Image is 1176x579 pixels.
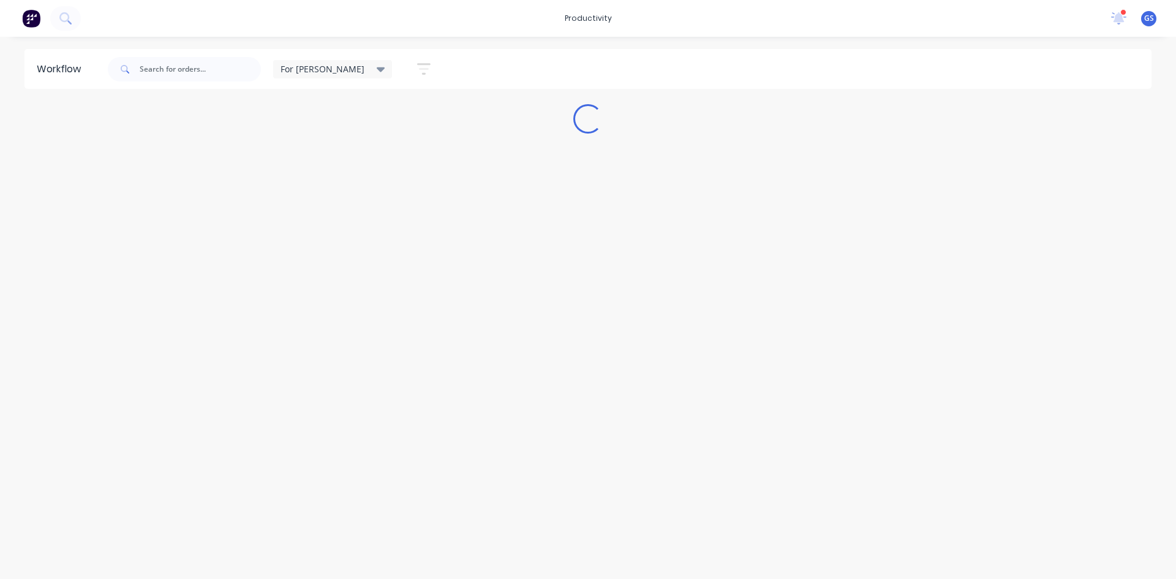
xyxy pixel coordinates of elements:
[22,9,40,28] img: Factory
[281,62,364,75] span: For [PERSON_NAME]
[559,9,618,28] div: productivity
[140,57,261,81] input: Search for orders...
[1144,13,1154,24] span: GS
[37,62,87,77] div: Workflow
